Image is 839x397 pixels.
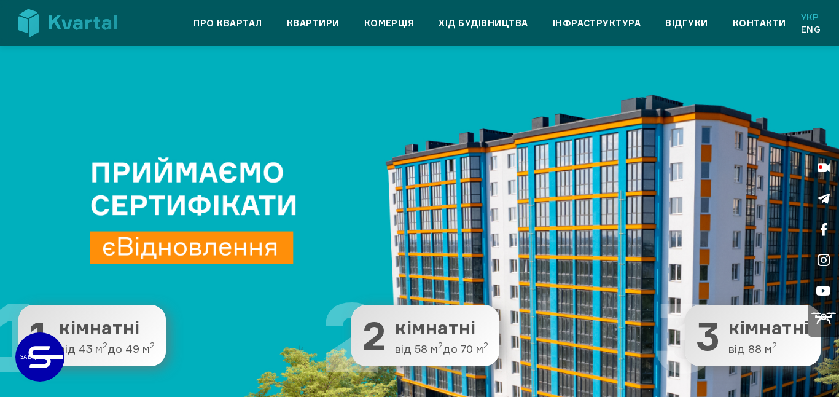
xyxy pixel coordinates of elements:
[733,16,786,31] a: Контакти
[150,340,155,350] sup: 2
[15,332,64,382] a: ЗАБУДОВНИК
[801,11,821,23] a: Укр
[103,340,107,350] sup: 2
[728,318,810,338] span: кімнатні
[483,340,488,350] sup: 2
[364,16,415,31] a: Комерція
[18,305,166,366] button: 1 1 кімнатні від 43 м2до 49 м2
[362,316,386,355] span: 2
[553,16,641,31] a: Інфраструктура
[685,305,821,366] button: 3 3 кімнатні від 88 м2
[59,343,155,355] span: від 43 м до 49 м
[59,318,155,338] span: кімнатні
[728,343,810,355] span: від 88 м
[395,343,488,355] span: від 58 м до 70 м
[801,23,821,36] a: Eng
[287,16,340,31] a: Квартири
[772,340,777,350] sup: 2
[29,316,50,355] span: 1
[665,16,708,31] a: Відгуки
[351,305,499,366] button: 2 2 кімнатні від 58 м2до 70 м2
[696,316,720,355] span: 3
[18,9,117,37] img: Kvartal
[193,16,262,31] a: Про квартал
[438,340,443,350] sup: 2
[439,16,528,31] a: Хід будівництва
[395,318,488,338] span: кімнатні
